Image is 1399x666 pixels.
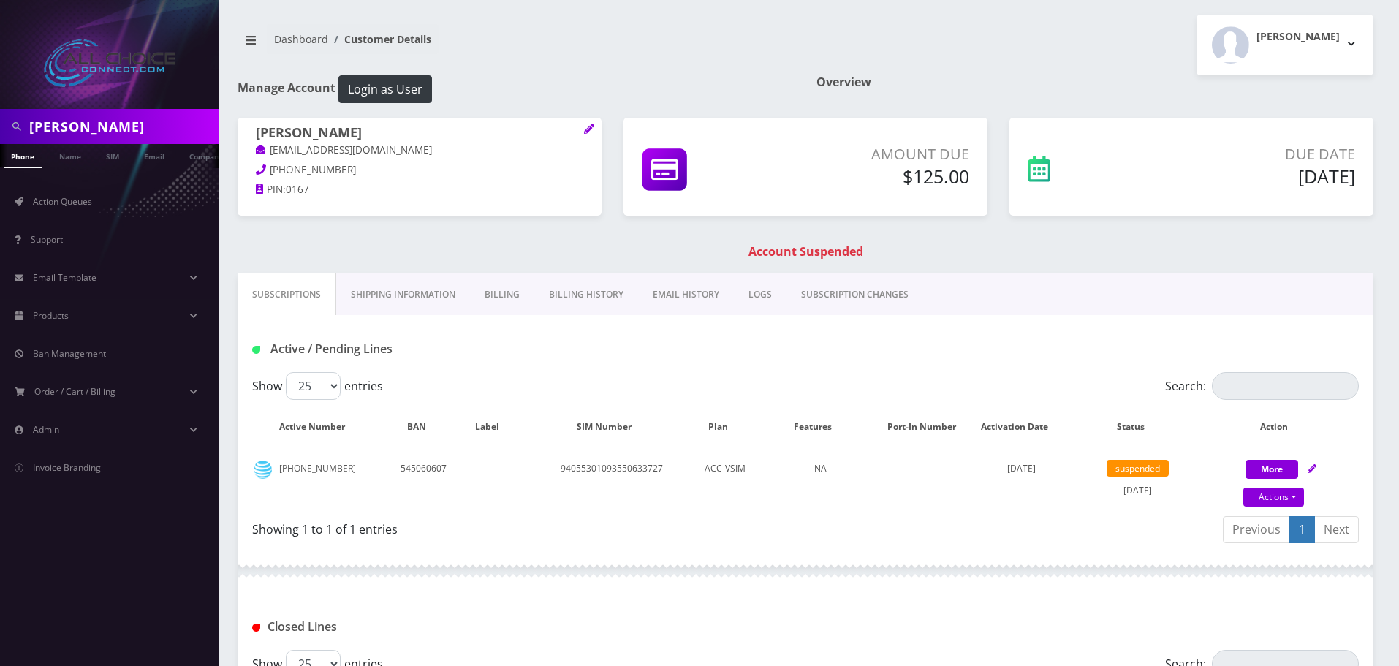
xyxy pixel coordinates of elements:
[787,165,969,187] h5: $125.00
[534,273,638,316] a: Billing History
[254,450,384,509] td: [PHONE_NUMBER]
[33,347,106,360] span: Ban Management
[1243,488,1304,507] a: Actions
[252,620,607,634] h1: Closed Lines
[816,75,1373,89] h1: Overview
[238,75,795,103] h1: Manage Account
[1007,462,1036,474] span: [DATE]
[755,450,886,509] td: NA
[256,125,583,143] h1: [PERSON_NAME]
[463,406,526,448] th: Label: activate to sort column ascending
[4,144,42,168] a: Phone
[1205,406,1357,448] th: Action: activate to sort column ascending
[137,144,172,167] a: Email
[34,385,115,398] span: Order / Cart / Billing
[1144,165,1355,187] h5: [DATE]
[274,32,328,46] a: Dashboard
[256,183,286,197] a: PIN:
[1144,143,1355,165] p: Due Date
[286,372,341,400] select: Showentries
[470,273,534,316] a: Billing
[1072,450,1203,509] td: [DATE]
[338,75,432,103] button: Login as User
[1314,516,1359,543] a: Next
[638,273,734,316] a: EMAIL HISTORY
[252,346,260,354] img: Active / Pending Lines
[786,273,923,316] a: SUBSCRIPTION CHANGES
[256,143,432,158] a: [EMAIL_ADDRESS][DOMAIN_NAME]
[252,515,795,538] div: Showing 1 to 1 of 1 entries
[33,195,92,208] span: Action Queues
[33,461,101,474] span: Invoice Branding
[252,342,607,356] h1: Active / Pending Lines
[33,423,59,436] span: Admin
[386,406,461,448] th: BAN: activate to sort column ascending
[328,31,431,47] li: Customer Details
[31,233,63,246] span: Support
[335,80,432,96] a: Login as User
[1212,372,1359,400] input: Search:
[386,450,461,509] td: 545060607
[336,273,470,316] a: Shipping Information
[734,273,786,316] a: LOGS
[528,450,696,509] td: 94055301093550633727
[697,406,754,448] th: Plan: activate to sort column ascending
[1165,372,1359,400] label: Search:
[1223,516,1290,543] a: Previous
[33,271,96,284] span: Email Template
[44,39,175,87] img: All Choice Connect
[1289,516,1315,543] a: 1
[254,461,272,479] img: at&t.png
[787,143,969,165] p: Amount Due
[887,406,971,448] th: Port-In Number: activate to sort column ascending
[182,144,231,167] a: Company
[697,450,754,509] td: ACC-VSIM
[241,245,1370,259] h1: Account Suspended
[33,309,69,322] span: Products
[252,624,260,632] img: Closed Lines
[52,144,88,167] a: Name
[29,113,216,140] input: Search in Company
[254,406,384,448] th: Active Number: activate to sort column ascending
[1197,15,1373,75] button: [PERSON_NAME]
[1107,460,1169,477] span: suspended
[973,406,1071,448] th: Activation Date: activate to sort column ascending
[1246,460,1298,479] button: More
[528,406,696,448] th: SIM Number: activate to sort column ascending
[238,24,795,66] nav: breadcrumb
[252,372,383,400] label: Show entries
[99,144,126,167] a: SIM
[1072,406,1203,448] th: Status: activate to sort column ascending
[238,273,336,316] a: Subscriptions
[755,406,886,448] th: Features: activate to sort column ascending
[286,183,309,196] span: 0167
[1256,31,1340,43] h2: [PERSON_NAME]
[270,163,356,176] span: [PHONE_NUMBER]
